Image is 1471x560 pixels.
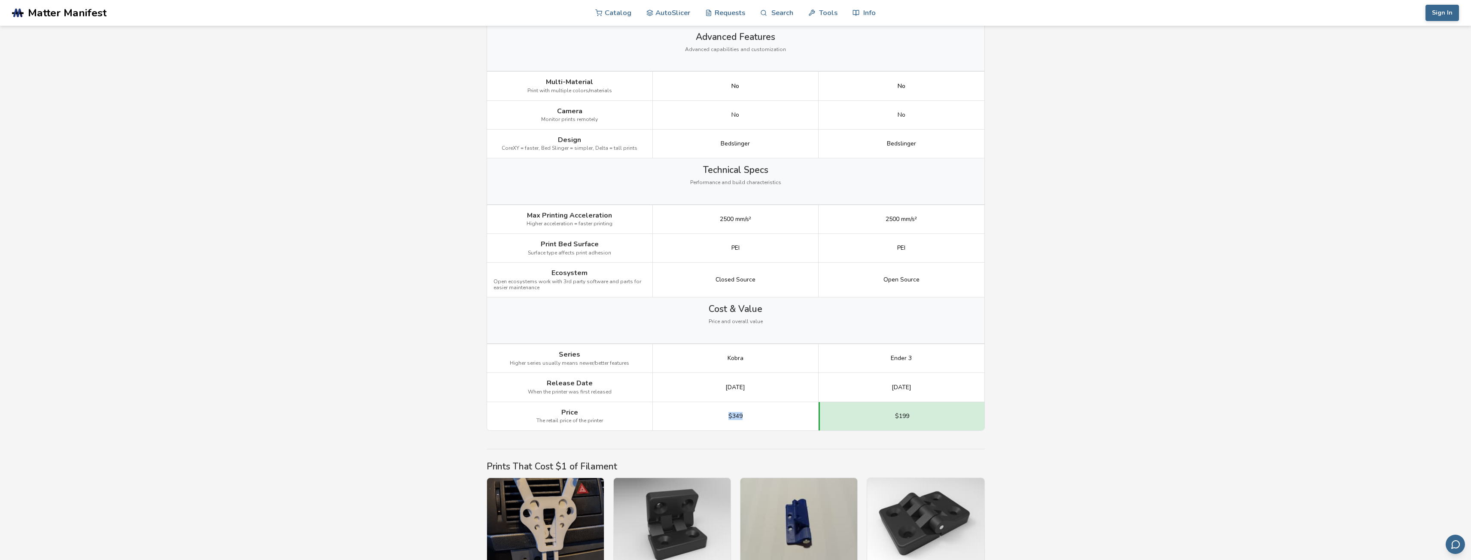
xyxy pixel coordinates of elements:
button: Send feedback via email [1446,535,1465,554]
span: When the printer was first released [528,389,612,395]
span: [DATE] [725,384,745,391]
span: Higher acceleration = faster printing [527,221,612,227]
h2: Prints That Cost $1 of Filament [487,461,985,472]
span: CoreXY = faster, Bed Slinger = simpler, Delta = tall prints [502,145,637,151]
span: Print Bed Surface [541,240,599,248]
span: [DATE] [892,384,911,391]
span: Monitor prints remotely [541,117,598,123]
span: Camera [557,107,582,115]
span: Surface type affects print adhesion [528,250,611,256]
span: Higher series usually means newer/better features [510,360,629,366]
span: $199 [895,413,909,420]
span: Technical Specs [703,165,768,175]
span: Price and overall value [709,319,763,325]
div: No [898,83,905,90]
span: Advanced capabilities and customization [685,47,786,53]
span: Performance and build characteristics [690,180,781,186]
span: PEI [897,245,905,251]
div: No [731,83,739,90]
span: No [898,112,905,118]
span: Series [559,351,580,358]
span: 2500 mm/s² [720,216,751,223]
span: Print with multiple colors/materials [527,88,612,94]
span: Ecosystem [551,269,588,277]
span: Open ecosystems work with 3rd party software and parts for easier maintenance [493,279,646,291]
span: Closed Source [716,276,755,283]
span: Bedslinger [721,140,750,147]
span: Design [558,136,581,144]
span: Max Printing Acceleration [527,212,612,219]
span: 2500 mm/s² [886,216,917,223]
span: Bedslinger [887,140,916,147]
span: Ender 3 [891,355,912,362]
span: Release Date [547,379,593,387]
span: Price [561,409,578,416]
span: Multi-Material [546,78,593,86]
span: $349 [728,413,743,420]
span: Kobra [728,355,743,362]
span: Cost & Value [709,304,762,314]
span: The retail price of the printer [536,418,603,424]
span: No [731,112,739,118]
span: Open Source [883,276,920,283]
span: Advanced Features [696,32,775,42]
button: Sign In [1425,5,1459,21]
span: PEI [731,245,740,251]
span: Matter Manifest [28,7,107,19]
